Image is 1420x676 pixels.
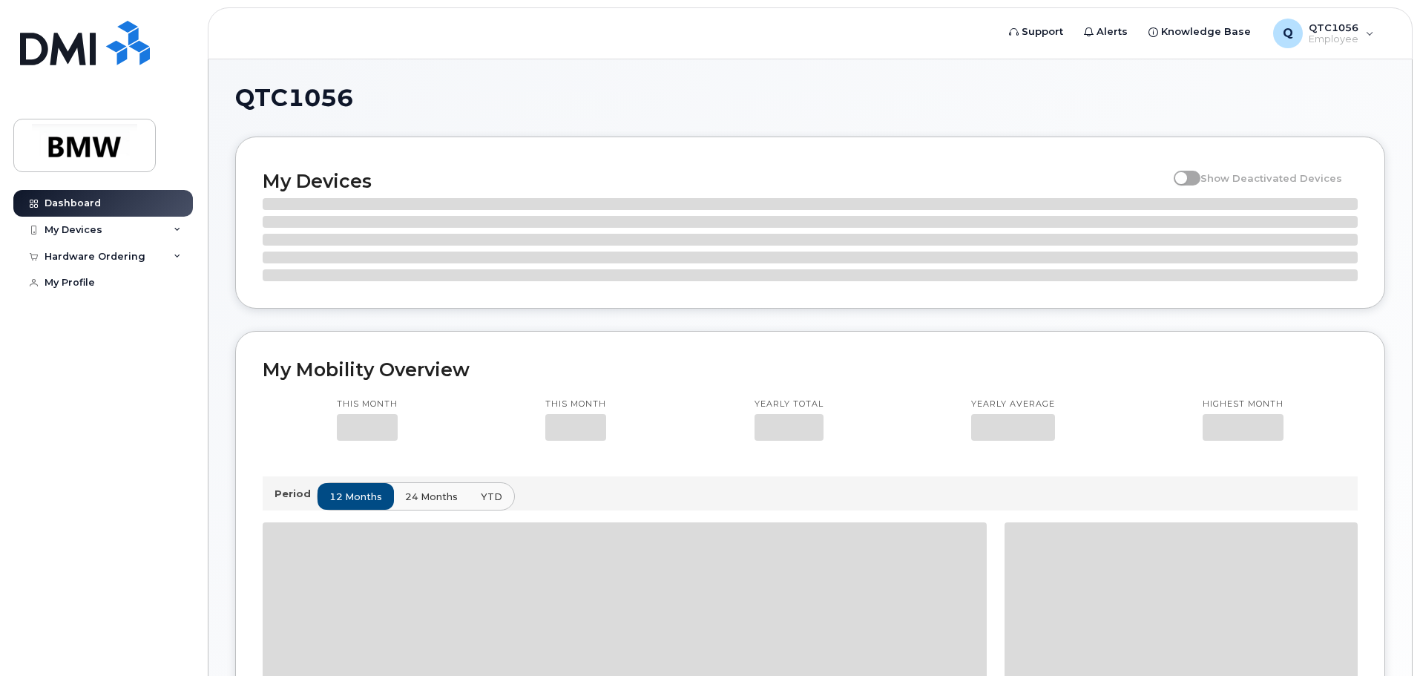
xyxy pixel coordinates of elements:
h2: My Devices [263,170,1166,192]
span: QTC1056 [235,87,353,109]
h2: My Mobility Overview [263,358,1358,381]
p: Period [275,487,317,501]
p: Yearly total [755,398,824,410]
p: Highest month [1203,398,1283,410]
p: This month [337,398,398,410]
span: Show Deactivated Devices [1200,172,1342,184]
span: YTD [481,490,502,504]
p: Yearly average [971,398,1055,410]
p: This month [545,398,606,410]
input: Show Deactivated Devices [1174,164,1186,176]
span: 24 months [405,490,458,504]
